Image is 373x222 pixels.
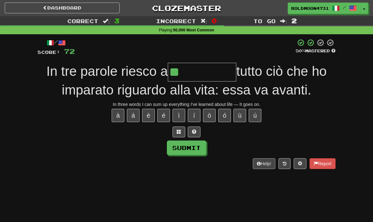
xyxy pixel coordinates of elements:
[296,48,305,53] span: 50 %
[212,17,217,24] span: 0
[173,109,185,122] button: ì
[37,49,60,55] span: Score:
[157,109,170,122] button: é
[67,18,98,24] span: Correct
[253,158,275,169] button: Help!
[114,17,120,24] span: 3
[188,127,200,137] button: Single letter hint - you only get 1 per sentence and score half the points! alt+h
[296,48,336,54] div: Mastered
[112,109,124,122] button: à
[233,109,246,122] button: ù
[5,3,120,13] a: Dashboard
[291,17,297,24] span: 2
[188,109,200,122] button: í
[218,109,231,122] button: ó
[173,28,214,32] strong: 50,000 Most Common
[142,109,155,122] button: è
[203,109,216,122] button: ò
[103,18,110,24] span: :
[278,158,291,169] button: Round history (alt+y)
[62,64,327,97] span: tutto ciò che ho imparato riguardo alla vita: essa va avanti.
[173,127,185,137] button: Switch sentence to multiple choice alt+p
[280,18,287,24] span: :
[253,18,276,24] span: To go
[291,5,329,11] span: BoldMoon4731
[37,101,336,108] div: In three words I can sum up everything I've learned about life — It goes on.
[200,18,207,24] span: :
[129,3,244,14] a: Clozemaster
[156,18,196,24] span: Incorrect
[343,5,346,10] span: /
[37,39,75,47] div: /
[64,47,75,55] span: 72
[46,64,168,79] span: In tre parole riesco a
[288,3,360,14] a: BoldMoon4731 /
[249,109,261,122] button: ú
[167,140,206,155] button: Submit
[310,158,336,169] button: Report
[127,109,140,122] button: á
